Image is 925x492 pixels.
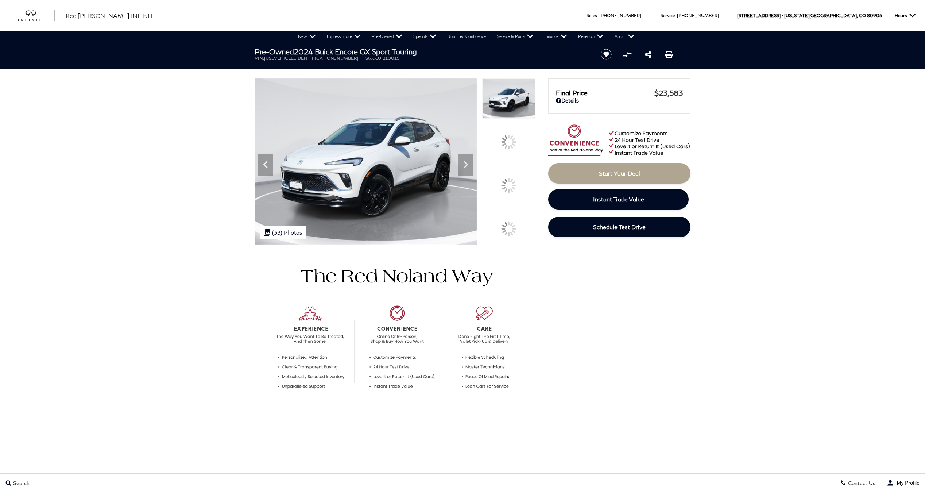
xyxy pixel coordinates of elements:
h1: 2024 Buick Encore GX Sport Touring [255,47,588,55]
a: Instant Trade Value [548,189,689,210]
a: Unlimited Confidence [442,31,491,42]
a: Details [556,97,683,104]
span: VIN: [255,55,264,61]
div: (33) Photos [260,226,306,239]
span: Service [661,13,675,18]
span: UI210015 [378,55,399,61]
button: user-profile-menu [881,474,925,492]
a: [PHONE_NUMBER] [677,13,719,18]
a: Express Store [321,31,366,42]
a: infiniti [18,10,55,22]
a: About [609,31,640,42]
button: Save vehicle [598,49,614,60]
span: Stock: [365,55,378,61]
a: New [293,31,321,42]
span: Schedule Test Drive [593,223,646,230]
span: : [597,13,598,18]
a: Share this Pre-Owned 2024 Buick Encore GX Sport Touring [645,50,651,59]
a: Red [PERSON_NAME] INFINITI [66,11,155,20]
span: [US_VEHICLE_IDENTIFICATION_NUMBER] [264,55,358,61]
a: Print this Pre-Owned 2024 Buick Encore GX Sport Touring [665,50,673,59]
a: Specials [408,31,442,42]
span: Instant Trade Value [593,196,644,203]
a: Schedule Test Drive [548,217,690,237]
span: Red [PERSON_NAME] INFINITI [66,12,155,19]
button: Compare vehicle [622,49,632,60]
a: Research [573,31,609,42]
nav: Main Navigation [293,31,640,42]
a: Final Price $23,583 [556,88,683,97]
span: : [675,13,676,18]
strong: Pre-Owned [255,47,294,56]
span: Search [11,480,30,486]
span: My Profile [894,480,920,486]
img: Used 2024 Summit White Buick Sport Touring image 1 [482,78,535,119]
a: Pre-Owned [366,31,408,42]
img: INFINITI [18,10,55,22]
span: Contact Us [846,480,875,486]
img: Used 2024 Summit White Buick Sport Touring image 1 [255,78,477,245]
a: Service & Parts [491,31,539,42]
span: $23,583 [654,88,683,97]
a: Start Your Deal [548,163,690,184]
a: Finance [539,31,573,42]
span: Start Your Deal [599,170,640,177]
span: Sales [587,13,597,18]
a: [PHONE_NUMBER] [599,13,641,18]
a: [STREET_ADDRESS] • [US_STATE][GEOGRAPHIC_DATA], CO 80905 [737,13,882,18]
span: Final Price [556,89,654,97]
